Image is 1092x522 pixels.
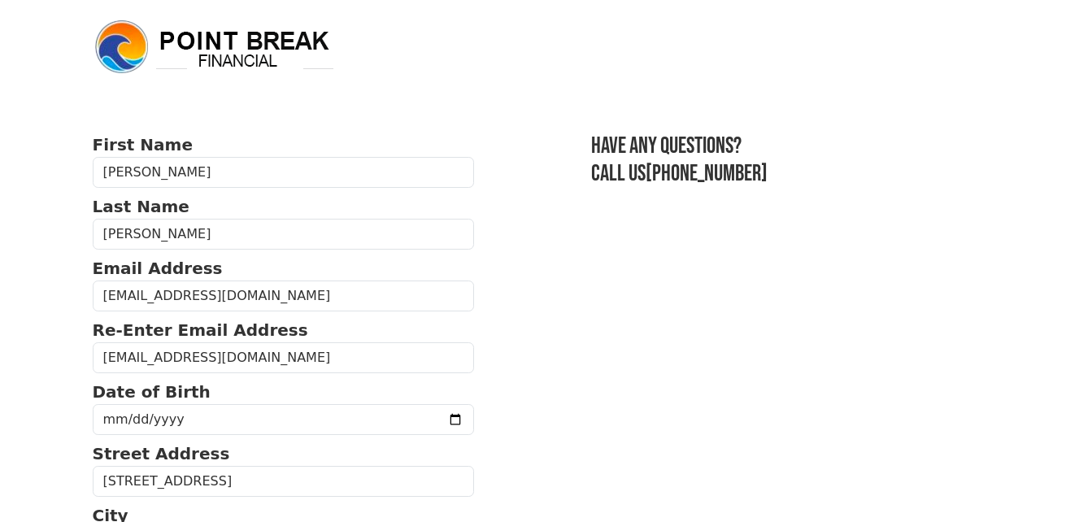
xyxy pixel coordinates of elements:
[93,466,475,497] input: Street Address
[93,219,475,250] input: Last Name
[93,18,337,76] img: logo.png
[93,444,230,463] strong: Street Address
[93,135,193,154] strong: First Name
[93,197,189,216] strong: Last Name
[93,281,475,311] input: Email Address
[591,160,999,188] h3: Call us
[93,259,223,278] strong: Email Address
[646,160,768,187] a: [PHONE_NUMBER]
[93,382,211,402] strong: Date of Birth
[591,133,999,160] h3: Have any questions?
[93,157,475,188] input: First Name
[93,342,475,373] input: Re-Enter Email Address
[93,320,308,340] strong: Re-Enter Email Address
